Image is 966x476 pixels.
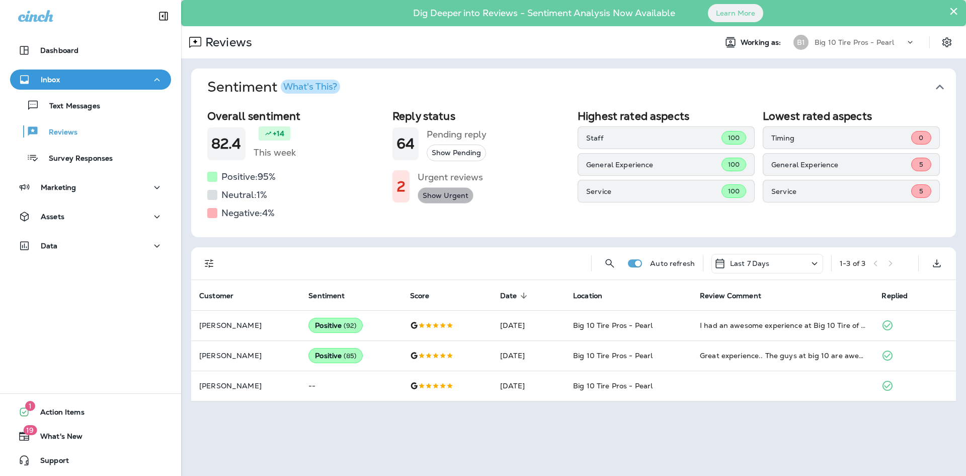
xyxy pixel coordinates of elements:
h5: Positive: 95 % [221,169,276,185]
h5: Pending reply [427,126,487,143]
p: Marketing [41,183,76,191]
span: What's New [30,432,83,444]
span: Location [573,292,602,300]
p: Assets [41,213,64,221]
p: Inbox [41,76,60,84]
span: Sentiment [308,292,345,300]
div: Positive [308,318,363,333]
span: 1 [25,401,35,411]
p: Staff [586,134,721,142]
span: 5 [919,160,923,169]
h2: Lowest rated aspects [763,110,940,122]
span: Working as: [741,38,783,47]
h2: Reply status [392,110,570,122]
span: Score [410,292,430,300]
span: Sentiment [308,291,358,300]
span: Replied [881,292,908,300]
button: Data [10,236,171,256]
button: Settings [938,33,956,51]
div: 1 - 3 of 3 [840,259,865,267]
button: Dashboard [10,40,171,60]
button: Reviews [10,121,171,142]
span: Date [500,291,530,300]
td: [DATE] [492,341,565,371]
div: I had an awesome experience at Big 10 Tire of pearl. They saved me quite a bit of money compared ... [700,320,866,330]
span: Review Comment [700,292,761,300]
span: Customer [199,292,233,300]
h5: This week [254,145,296,161]
h2: Overall sentiment [207,110,384,122]
h2: Highest rated aspects [578,110,755,122]
h5: Negative: 4 % [221,205,275,221]
span: Score [410,291,443,300]
h1: 82.4 [211,135,242,152]
span: Date [500,292,517,300]
p: [PERSON_NAME] [199,321,292,329]
button: Survey Responses [10,147,171,168]
p: Last 7 Days [730,259,770,267]
span: 0 [919,133,923,142]
button: Text Messages [10,95,171,116]
h5: Neutral: 1 % [221,187,267,203]
button: Filters [199,253,219,274]
span: Review Comment [700,291,774,300]
button: Marketing [10,177,171,197]
p: Reviews [39,128,77,138]
h1: 64 [396,135,415,152]
div: What's This? [283,82,337,91]
span: Action Items [30,408,85,420]
p: [PERSON_NAME] [199,382,292,390]
span: Big 10 Tire Pros - Pearl [573,321,653,330]
button: 1Action Items [10,402,171,422]
p: [PERSON_NAME] [199,352,292,360]
p: Auto refresh [650,259,695,267]
span: Big 10 Tire Pros - Pearl [573,381,653,390]
div: Great experience.. The guys at big 10 are awesome Took good care of me & my family [700,351,866,361]
p: Dashboard [40,46,78,54]
div: Positive [308,348,363,363]
h5: Urgent reviews [418,169,483,185]
td: [DATE] [492,310,565,341]
button: SentimentWhat's This? [199,69,964,106]
p: +14 [273,128,284,139]
button: Search Reviews [600,253,620,274]
p: Data [41,242,58,250]
button: Support [10,450,171,470]
span: Big 10 Tire Pros - Pearl [573,351,653,360]
span: 100 [728,133,740,142]
p: Service [586,187,721,195]
p: Reviews [201,35,252,50]
span: 100 [728,160,740,169]
button: Close [949,3,958,19]
button: 19What's New [10,426,171,446]
span: Replied [881,291,921,300]
button: Export as CSV [927,253,947,274]
button: Learn More [708,4,763,22]
span: ( 85 ) [344,352,356,360]
button: Assets [10,207,171,227]
p: General Experience [771,161,911,169]
td: -- [300,371,401,401]
span: Location [573,291,615,300]
span: 5 [919,187,923,195]
button: Show Urgent [418,187,473,204]
p: Dig Deeper into Reviews - Sentiment Analysis Now Available [384,12,704,15]
h1: Sentiment [207,79,340,96]
button: Inbox [10,70,171,90]
p: Service [771,187,911,195]
span: Customer [199,291,247,300]
span: 100 [728,187,740,195]
button: Show Pending [427,145,486,161]
p: General Experience [586,161,721,169]
p: Survey Responses [39,154,113,164]
p: Timing [771,134,911,142]
button: What's This? [281,80,340,94]
span: Support [30,456,69,468]
button: Collapse Sidebar [149,6,178,26]
div: SentimentWhat's This? [191,106,956,237]
span: 19 [23,425,37,435]
p: Text Messages [39,102,100,111]
p: Big 10 Tire Pros - Pearl [815,38,894,46]
div: B1 [793,35,809,50]
h1: 2 [396,178,406,195]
